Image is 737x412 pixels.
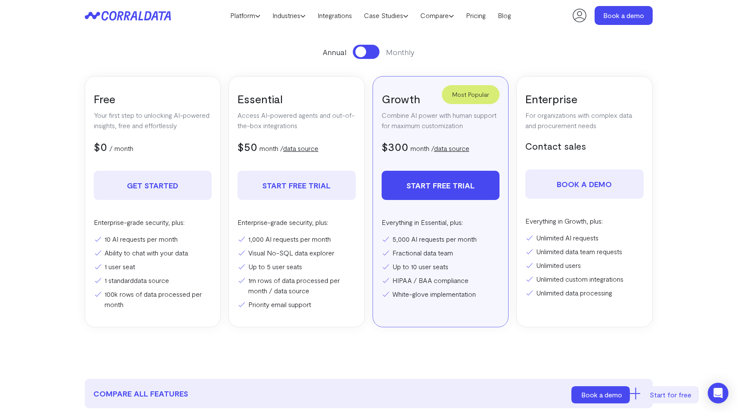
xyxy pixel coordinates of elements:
[382,275,500,286] li: HIPAA / BAA compliance
[581,390,622,399] span: Book a demo
[237,234,356,244] li: 1,000 AI requests per month
[382,140,408,153] span: $300
[640,386,700,403] a: Start for free
[94,140,107,153] span: $0
[525,288,644,298] li: Unlimited data processing
[382,234,500,244] li: 5,000 AI requests per month
[525,233,644,243] li: Unlimited AI requests
[525,139,644,152] h5: Contact sales
[85,379,653,408] button: compare all features
[382,289,500,299] li: White-glove implementation
[525,260,644,271] li: Unlimited users
[595,6,653,25] a: Book a demo
[237,217,356,228] p: Enterprise-grade security, plus:
[525,246,644,257] li: Unlimited data team requests
[237,140,257,153] span: $50
[525,216,644,226] p: Everything in Growth, plus:
[650,390,691,399] span: Start for free
[237,110,356,131] p: Access AI-powered agents and out-of-the-box integrations
[410,143,469,154] p: month /
[311,9,358,22] a: Integrations
[237,261,356,272] li: Up to 5 user seats
[94,248,212,258] li: Ability to chat with your data
[382,171,500,200] a: Start free trial
[382,248,500,258] li: Fractional data team
[237,248,356,258] li: Visual No-SQL data explorer
[224,9,266,22] a: Platform
[94,289,212,310] li: 100k rows of data processed per month
[94,110,212,131] p: Your first step to unlocking AI-powered insights, free and effortlessly
[708,383,728,403] div: Open Intercom Messenger
[382,110,500,131] p: Combine AI power with human support for maximum customization
[283,144,318,152] a: data source
[414,9,460,22] a: Compare
[386,46,414,58] span: Monthly
[434,144,469,152] a: data source
[525,274,644,284] li: Unlimited custom integrations
[382,92,500,106] h3: Growth
[94,234,212,244] li: 10 AI requests per month
[94,92,212,106] h3: Free
[237,275,356,296] li: 1m rows of data processed per month / data source
[94,171,212,200] a: Get Started
[266,9,311,22] a: Industries
[382,217,500,228] p: Everything in Essential, plus:
[259,143,318,154] p: month /
[460,9,492,22] a: Pricing
[442,85,500,104] div: Most Popular
[94,275,212,286] li: 1 standard
[94,261,212,272] li: 1 user seat
[382,261,500,272] li: Up to 10 user seats
[237,299,356,310] li: Priority email support
[237,92,356,106] h3: Essential
[525,110,644,131] p: For organizations with complex data and procurement needs
[134,276,169,284] a: data source
[492,9,517,22] a: Blog
[525,169,644,199] a: Book a demo
[109,143,133,154] p: / month
[94,217,212,228] p: Enterprise-grade security, plus:
[237,171,356,200] a: Start free trial
[358,9,414,22] a: Case Studies
[323,46,346,58] span: Annual
[525,92,644,106] h3: Enterprise
[571,386,632,403] a: Book a demo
